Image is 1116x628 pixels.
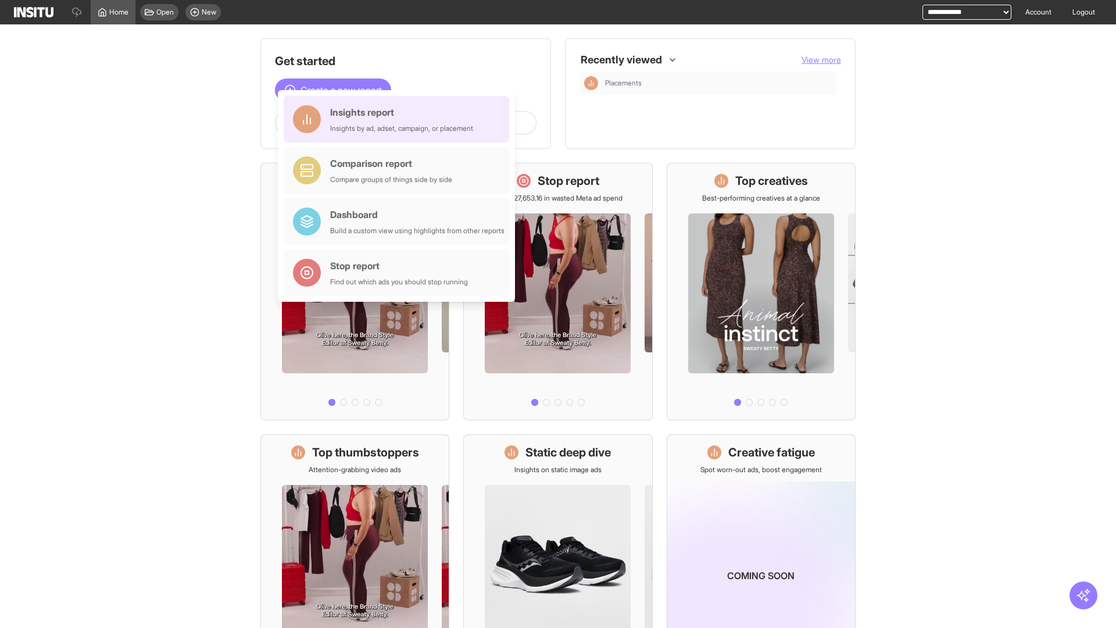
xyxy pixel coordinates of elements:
[202,8,216,17] span: New
[330,105,473,119] div: Insights report
[330,175,452,184] div: Compare groups of things side by side
[109,8,128,17] span: Home
[330,156,452,170] div: Comparison report
[275,78,391,102] button: Create a new report
[463,163,652,420] a: Stop reportSave £27,653.16 in wasted Meta ad spend
[538,173,599,189] h1: Stop report
[330,208,505,222] div: Dashboard
[605,78,832,88] span: Placements
[330,277,468,287] div: Find out which ads you should stop running
[605,78,642,88] span: Placements
[301,83,382,97] span: Create a new report
[667,163,856,420] a: Top creativesBest-performing creatives at a glance
[260,163,449,420] a: What's live nowSee all active ads instantly
[525,444,611,461] h1: Static deep dive
[702,194,820,203] p: Best-performing creatives at a glance
[156,8,174,17] span: Open
[802,54,841,66] button: View more
[735,173,808,189] h1: Top creatives
[312,444,419,461] h1: Top thumbstoppers
[14,7,53,17] img: Logo
[330,259,468,273] div: Stop report
[275,53,536,69] h1: Get started
[309,465,401,474] p: Attention-grabbing video ads
[330,226,505,235] div: Build a custom view using highlights from other reports
[802,55,841,65] span: View more
[584,76,598,90] div: Insights
[493,194,623,203] p: Save £27,653.16 in wasted Meta ad spend
[514,465,602,474] p: Insights on static image ads
[330,124,473,133] div: Insights by ad, adset, campaign, or placement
